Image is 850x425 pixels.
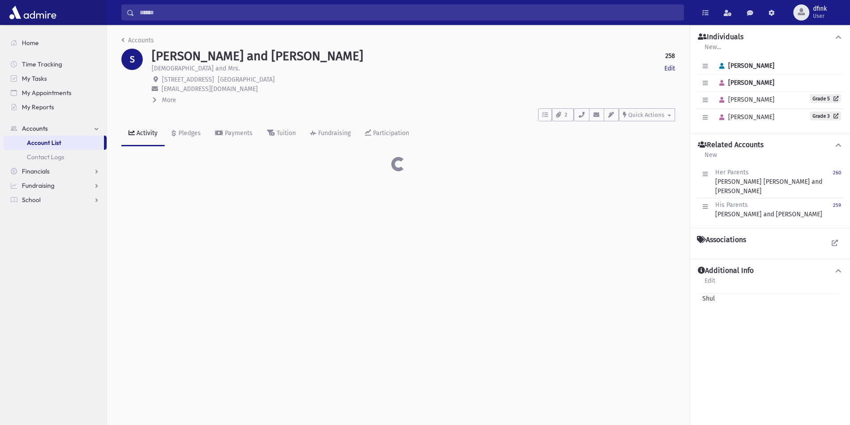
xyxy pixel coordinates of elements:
button: Individuals [697,33,843,42]
div: Participation [371,129,409,137]
span: My Appointments [22,89,71,97]
a: Payments [208,121,260,146]
small: 260 [833,170,841,176]
div: Payments [223,129,253,137]
div: Pledges [177,129,201,137]
button: 2 [552,108,574,121]
span: [PERSON_NAME] [715,79,775,87]
div: S [121,49,143,70]
strong: 258 [665,51,675,61]
span: [STREET_ADDRESS] [162,76,214,83]
nav: breadcrumb [121,36,154,49]
div: [PERSON_NAME] and [PERSON_NAME] [715,200,822,219]
span: His Parents [715,201,748,209]
a: My Reports [4,100,107,114]
div: Activity [135,129,158,137]
a: Accounts [121,37,154,44]
span: 2 [562,111,570,119]
span: Fundraising [22,182,54,190]
a: New... [704,42,721,58]
a: Edit [664,64,675,73]
span: Financials [22,167,50,175]
p: [DEMOGRAPHIC_DATA] and Mrs. [152,64,240,73]
span: My Reports [22,103,54,111]
a: Edit [704,276,716,292]
span: Account List [27,139,61,147]
a: Accounts [4,121,107,136]
h4: Additional Info [698,266,754,276]
span: Shul [699,294,715,303]
h4: Individuals [698,33,743,42]
span: [PERSON_NAME] [715,113,775,121]
input: Search [134,4,684,21]
small: 259 [833,202,841,208]
span: [GEOGRAPHIC_DATA] [218,76,275,83]
a: Account List [4,136,104,150]
a: 259 [833,200,841,219]
span: User [813,12,827,20]
a: Grade 3 [810,111,841,120]
a: Time Tracking [4,57,107,71]
a: Fundraising [303,121,358,146]
div: Tuition [275,129,296,137]
a: 260 [833,168,841,196]
span: [PERSON_NAME] [715,62,775,70]
h4: Related Accounts [698,140,763,150]
span: [EMAIL_ADDRESS][DOMAIN_NAME] [162,85,258,93]
h4: Associations [697,235,746,244]
a: Grade 5 [810,94,841,103]
a: Contact Logs [4,150,107,164]
span: Accounts [22,124,48,132]
img: AdmirePro [7,4,58,21]
a: New [704,150,717,166]
button: More [152,95,177,105]
button: Related Accounts [697,140,843,150]
span: Her Parents [715,169,749,176]
span: My Tasks [22,74,47,83]
span: dfink [813,5,827,12]
a: Activity [121,121,165,146]
a: Fundraising [4,178,107,193]
a: My Tasks [4,71,107,86]
div: Fundraising [316,129,351,137]
span: School [22,196,41,204]
span: Time Tracking [22,60,62,68]
a: Participation [358,121,416,146]
a: Pledges [165,121,208,146]
span: Home [22,39,39,47]
a: Financials [4,164,107,178]
button: Additional Info [697,266,843,276]
span: Contact Logs [27,153,64,161]
div: [PERSON_NAME] [PERSON_NAME] and [PERSON_NAME] [715,168,833,196]
a: Home [4,36,107,50]
span: Quick Actions [628,111,664,118]
a: My Appointments [4,86,107,100]
a: Tuition [260,121,303,146]
button: Quick Actions [619,108,675,121]
h1: [PERSON_NAME] and [PERSON_NAME] [152,49,363,64]
a: School [4,193,107,207]
span: [PERSON_NAME] [715,96,775,103]
span: More [162,96,176,104]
